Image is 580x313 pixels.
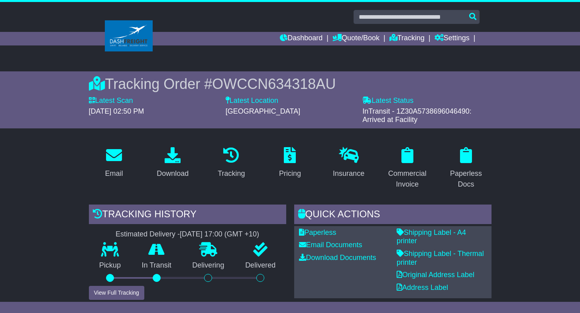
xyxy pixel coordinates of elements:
[105,168,123,179] div: Email
[151,144,194,182] a: Download
[397,228,466,245] a: Shipping Label - A4 printer
[182,261,235,270] p: Delivering
[212,144,250,182] a: Tracking
[235,261,286,270] p: Delivered
[299,228,336,236] a: Paperless
[440,144,491,193] a: Paperless Docs
[389,32,425,45] a: Tracking
[332,32,379,45] a: Quote/Book
[279,168,301,179] div: Pricing
[387,168,427,190] div: Commercial Invoice
[333,168,364,179] div: Insurance
[89,286,144,300] button: View Full Tracking
[218,168,245,179] div: Tracking
[89,75,492,93] div: Tracking Order #
[89,96,133,105] label: Latest Scan
[89,107,144,115] span: [DATE] 02:50 PM
[362,96,413,105] label: Latest Status
[294,205,492,226] div: Quick Actions
[212,76,336,92] span: OWCCN634318AU
[280,32,322,45] a: Dashboard
[362,107,472,124] span: InTransit - 1Z30A5738696046490: Arrived at Facility
[89,205,286,226] div: Tracking history
[446,168,486,190] div: Paperless Docs
[382,144,433,193] a: Commercial Invoice
[100,144,128,182] a: Email
[89,261,132,270] p: Pickup
[131,261,182,270] p: In Transit
[299,241,362,249] a: Email Documents
[397,283,448,291] a: Address Label
[397,271,474,279] a: Original Address Label
[157,168,189,179] div: Download
[397,250,484,266] a: Shipping Label - Thermal printer
[226,96,278,105] label: Latest Location
[274,144,306,182] a: Pricing
[226,107,300,115] span: [GEOGRAPHIC_DATA]
[89,230,286,239] div: Estimated Delivery -
[299,254,376,262] a: Download Documents
[328,144,370,182] a: Insurance
[435,32,470,45] a: Settings
[180,230,259,239] div: [DATE] 17:00 (GMT +10)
